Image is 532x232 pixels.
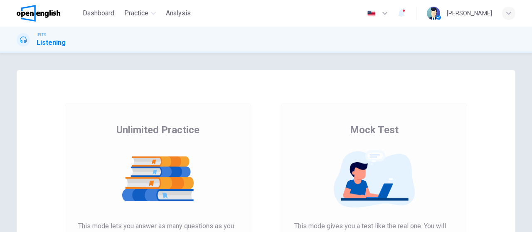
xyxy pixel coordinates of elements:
[17,5,79,22] a: OpenEnglish logo
[427,7,440,20] img: Profile picture
[366,10,377,17] img: en
[37,38,66,48] h1: Listening
[121,6,159,21] button: Practice
[83,8,114,18] span: Dashboard
[163,6,194,21] button: Analysis
[116,123,199,137] span: Unlimited Practice
[350,123,399,137] span: Mock Test
[124,8,148,18] span: Practice
[79,6,118,21] button: Dashboard
[37,32,46,38] span: IELTS
[447,8,492,18] div: [PERSON_NAME]
[17,5,60,22] img: OpenEnglish logo
[166,8,191,18] span: Analysis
